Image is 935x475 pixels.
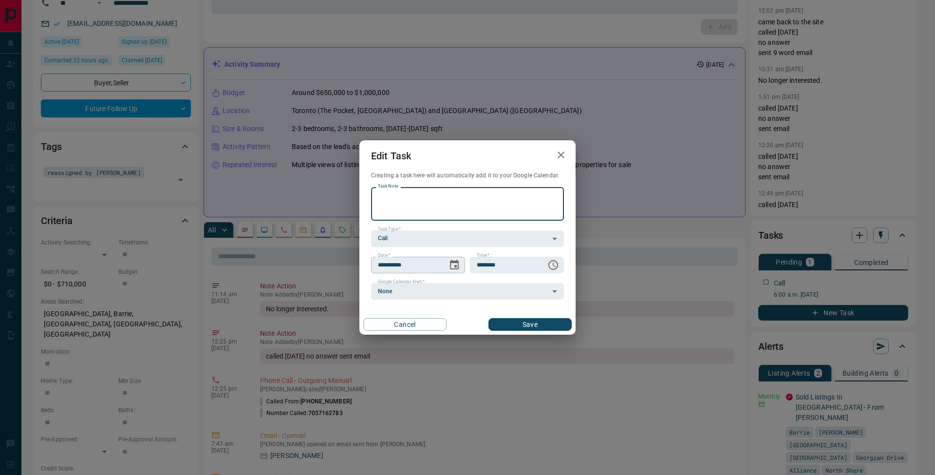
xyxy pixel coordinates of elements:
button: Save [488,318,572,331]
label: Task Note [378,183,398,190]
div: Call [371,230,564,247]
button: Cancel [363,318,447,331]
label: Task Type [378,226,401,232]
label: Time [477,252,489,259]
h2: Edit Task [359,140,423,171]
p: Creating a task here will automatically add it to your Google Calendar. [371,171,564,180]
div: None [371,283,564,300]
button: Choose time, selected time is 6:00 AM [543,255,563,275]
label: Google Calendar Alert [378,279,425,285]
label: Date [378,252,390,259]
button: Choose date, selected date is Sep 23, 2025 [445,255,464,275]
